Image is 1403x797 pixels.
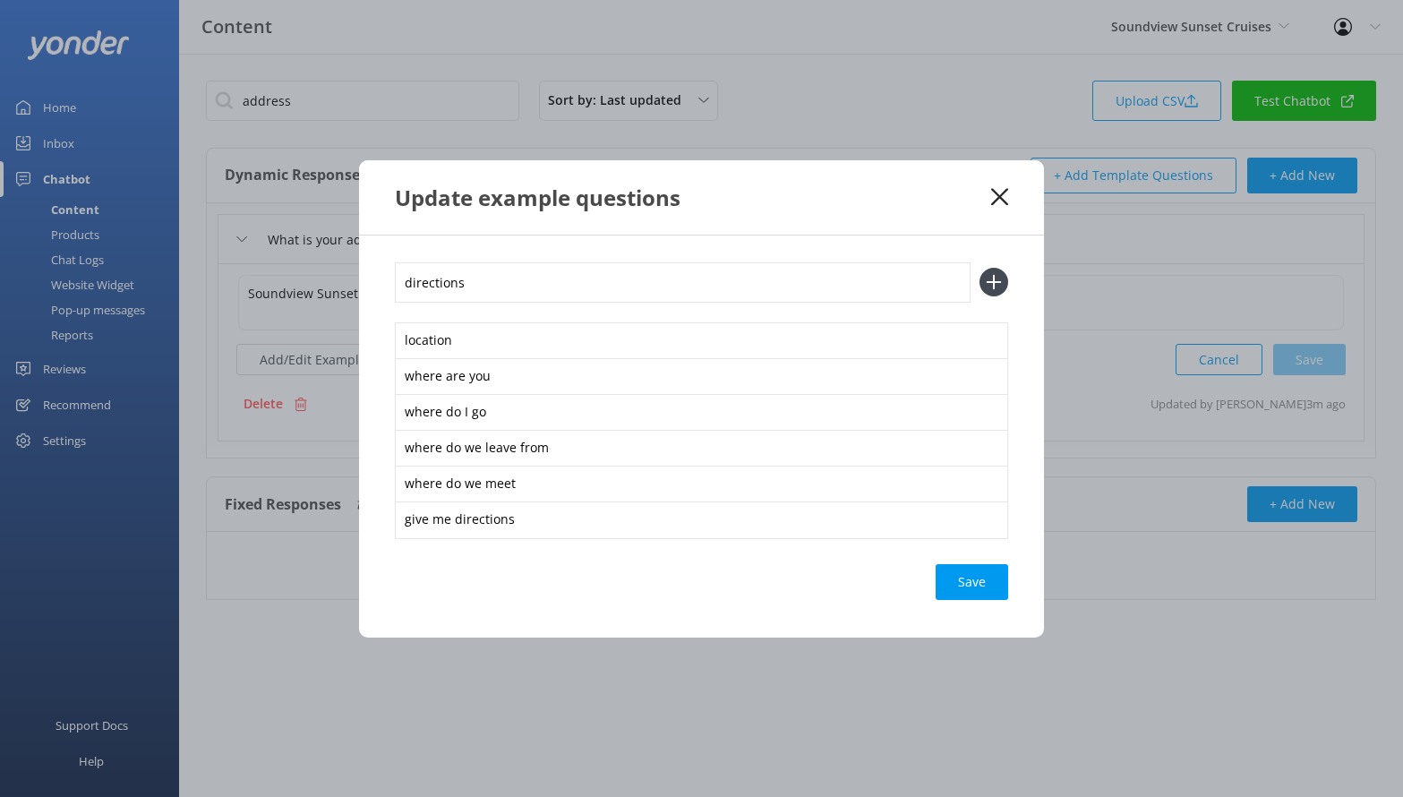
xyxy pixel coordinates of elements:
[395,183,991,212] div: Update example questions
[395,358,1008,396] div: where are you
[395,394,1008,432] div: where do I go
[395,466,1008,503] div: where do we meet
[936,564,1008,600] button: Save
[395,322,1008,360] div: location
[395,501,1008,539] div: give me directions
[991,188,1008,206] button: Close
[395,262,971,303] input: Add customer expression
[395,430,1008,467] div: where do we leave from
